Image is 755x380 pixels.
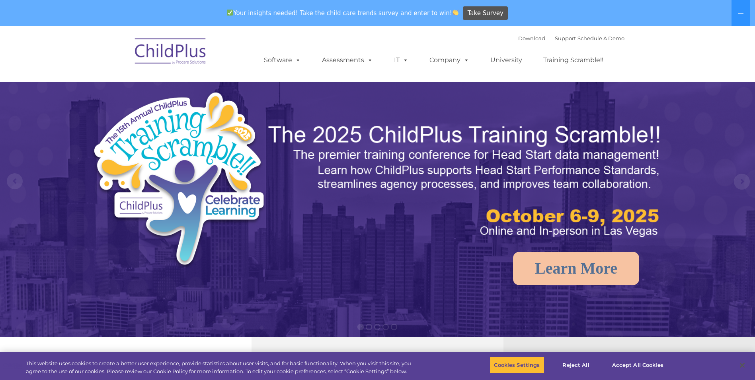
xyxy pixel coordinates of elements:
font: | [518,35,624,41]
a: Download [518,35,545,41]
a: Learn More [513,252,639,285]
img: ChildPlus by Procare Solutions [131,33,211,72]
a: Software [256,52,309,68]
span: Phone number [111,85,144,91]
img: ✅ [227,10,233,16]
a: Take Survey [463,6,508,20]
button: Accept All Cookies [608,357,668,374]
button: Reject All [551,357,601,374]
img: 👏 [453,10,458,16]
a: University [482,52,530,68]
a: Assessments [314,52,381,68]
span: Take Survey [468,6,503,20]
a: IT [386,52,416,68]
a: Company [421,52,477,68]
a: Schedule A Demo [577,35,624,41]
a: Support [555,35,576,41]
button: Cookies Settings [490,357,544,374]
div: This website uses cookies to create a better user experience, provide statistics about user visit... [26,360,415,375]
span: Last name [111,53,135,59]
button: Close [734,356,751,374]
span: Your insights needed! Take the child care trends survey and enter to win! [224,5,462,21]
a: Training Scramble!! [535,52,611,68]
